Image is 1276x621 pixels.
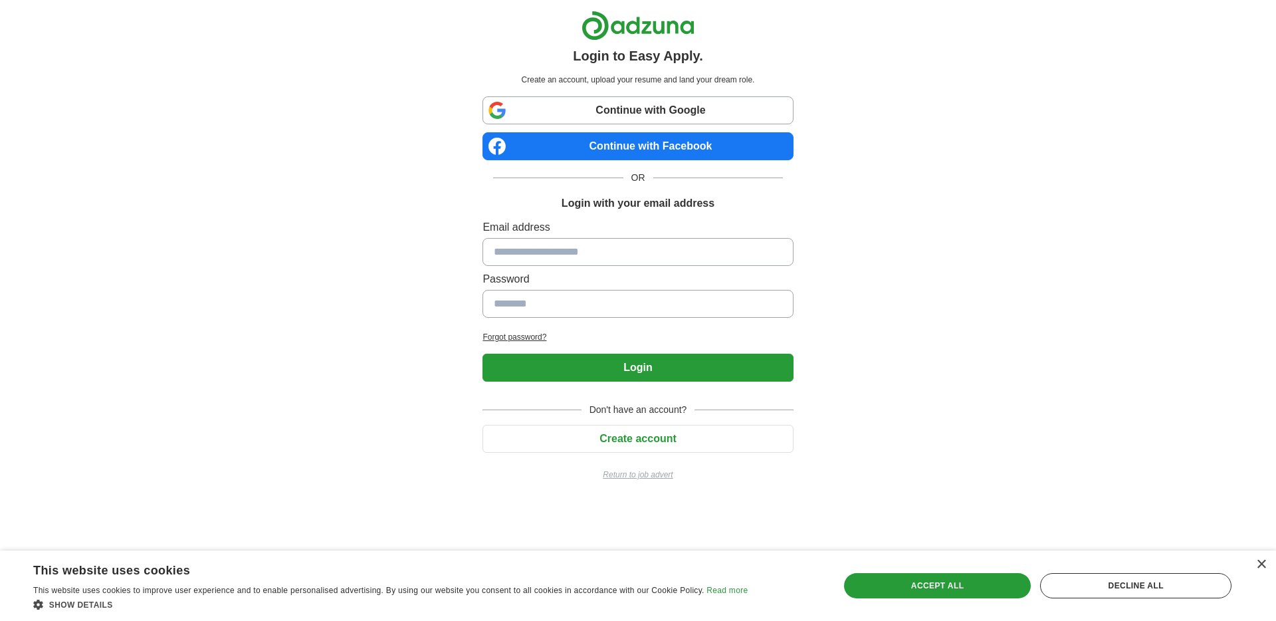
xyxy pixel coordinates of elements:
[482,331,793,343] a: Forgot password?
[482,96,793,124] a: Continue with Google
[844,573,1031,598] div: Accept all
[706,586,748,595] a: Read more, opens a new window
[33,586,704,595] span: This website uses cookies to improve user experience and to enable personalised advertising. By u...
[33,559,714,578] div: This website uses cookies
[482,425,793,453] button: Create account
[582,403,695,417] span: Don't have an account?
[562,195,714,211] h1: Login with your email address
[33,598,748,611] div: Show details
[623,171,653,185] span: OR
[482,271,793,287] label: Password
[482,433,793,444] a: Create account
[1256,560,1266,570] div: Close
[573,46,703,66] h1: Login to Easy Apply.
[482,354,793,382] button: Login
[482,469,793,481] a: Return to job advert
[482,219,793,235] label: Email address
[482,132,793,160] a: Continue with Facebook
[485,74,790,86] p: Create an account, upload your resume and land your dream role.
[582,11,694,41] img: Adzuna logo
[49,600,113,610] span: Show details
[1040,573,1231,598] div: Decline all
